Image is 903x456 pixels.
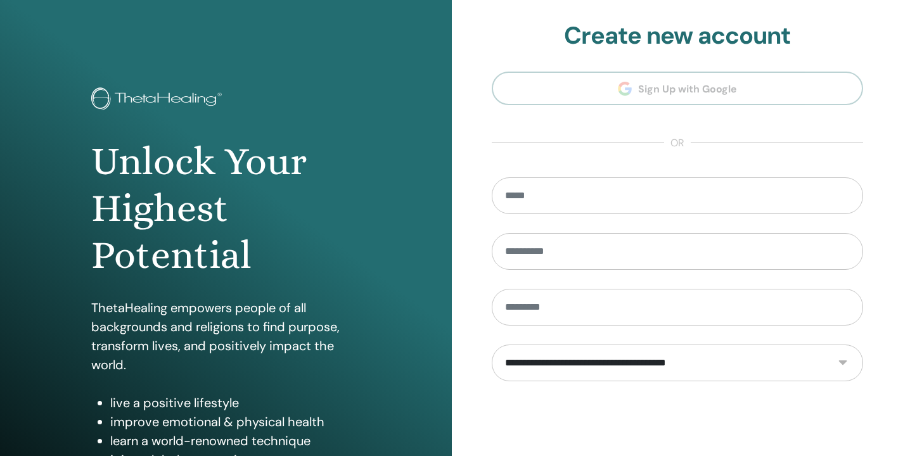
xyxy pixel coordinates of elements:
li: learn a world-renowned technique [110,431,361,450]
li: live a positive lifestyle [110,393,361,412]
iframe: reCAPTCHA [581,400,774,450]
li: improve emotional & physical health [110,412,361,431]
h1: Unlock Your Highest Potential [91,138,361,279]
span: or [664,136,691,151]
p: ThetaHealing empowers people of all backgrounds and religions to find purpose, transform lives, a... [91,298,361,374]
h2: Create new account [492,22,864,51]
